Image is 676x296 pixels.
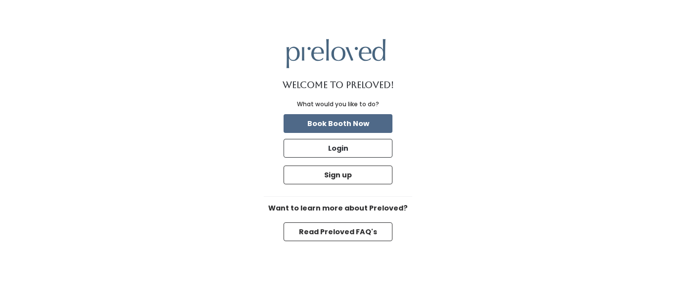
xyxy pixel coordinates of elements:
button: Login [284,139,392,158]
a: Sign up [282,164,394,186]
button: Book Booth Now [284,114,392,133]
a: Login [282,137,394,160]
button: Sign up [284,166,392,184]
h1: Welcome to Preloved! [283,80,394,90]
h6: Want to learn more about Preloved? [264,205,412,212]
button: Read Preloved FAQ's [284,222,392,241]
img: preloved logo [287,39,386,68]
div: What would you like to do? [297,100,379,109]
